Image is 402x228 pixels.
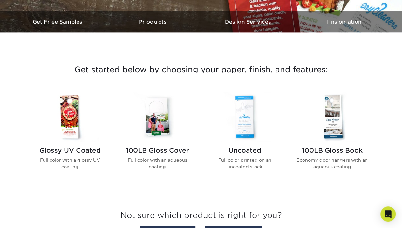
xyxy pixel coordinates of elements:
[34,92,106,142] img: Glossy UV Coated Door Hangers
[10,19,106,25] h3: Get Free Samples
[106,11,201,32] a: Products
[296,92,368,142] img: 100LB Gloss Book Door Hangers
[31,206,371,228] h3: Not sure which product is right for you?
[209,92,281,142] img: Uncoated Door Hangers
[121,147,194,154] h2: 100LB Gloss Cover
[296,92,368,180] a: 100LB Gloss Book Door Hangers 100LB Gloss Book Economy door hangers with an aqueous coating
[380,206,396,222] div: Open Intercom Messenger
[296,11,392,32] a: Inspiration
[121,92,194,142] img: 100LB Gloss Cover Door Hangers
[201,11,296,32] a: Design Services
[121,92,194,180] a: 100LB Gloss Cover Door Hangers 100LB Gloss Cover Full color with an aqueous coating
[106,19,201,25] h3: Products
[296,157,368,170] p: Economy door hangers with an aqueous coating
[15,55,387,84] h3: Get started below by choosing your paper, finish, and features:
[34,157,106,170] p: Full color with a glossy UV coating
[34,92,106,180] a: Glossy UV Coated Door Hangers Glossy UV Coated Full color with a glossy UV coating
[201,19,296,25] h3: Design Services
[121,157,194,170] p: Full color with an aqueous coating
[209,92,281,180] a: Uncoated Door Hangers Uncoated Full color printed on an uncoated stock
[10,11,106,32] a: Get Free Samples
[209,157,281,170] p: Full color printed on an uncoated stock
[209,147,281,154] h2: Uncoated
[34,147,106,154] h2: Glossy UV Coated
[296,19,392,25] h3: Inspiration
[296,147,368,154] h2: 100LB Gloss Book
